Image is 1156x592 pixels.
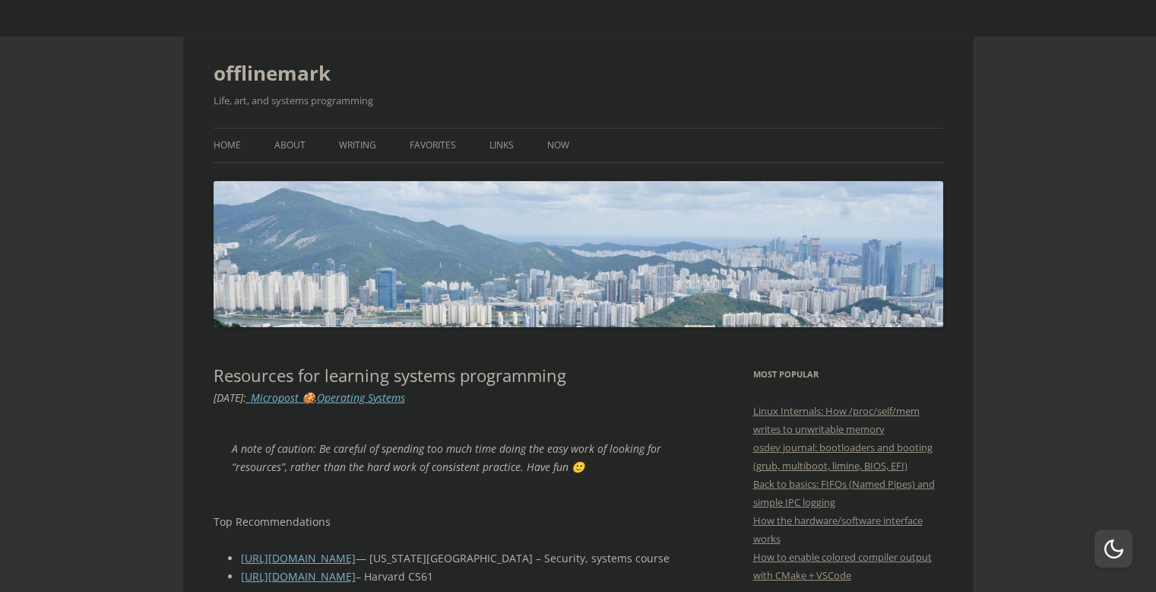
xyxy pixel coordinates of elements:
a: [URL][DOMAIN_NAME] [241,551,356,565]
h1: Resources for learning systems programming [214,365,689,385]
a: Home [214,129,241,162]
li: — [US_STATE][GEOGRAPHIC_DATA] – Security, systems course [241,549,689,568]
h3: Most Popular [753,365,943,384]
a: _Micropost 🍪 [246,390,315,405]
li: – Harvard CS61 [241,568,689,586]
time: [DATE] [214,390,243,405]
a: Links [489,129,514,162]
a: osdev journal: bootloaders and booting (grub, multiboot, limine, BIOS, EFI) [753,441,933,473]
a: Now [547,129,569,162]
a: Operating Systems [317,390,405,405]
p: Top Recommendations [214,513,689,531]
img: offlinemark [214,181,943,326]
i: : , [214,390,405,405]
a: [URL][DOMAIN_NAME] [241,569,356,584]
a: How the hardware/software interface works [753,514,923,546]
a: Favorites [410,129,456,162]
a: About [274,129,306,162]
a: Back to basics: FIFOs (Named Pipes) and simple IPC logging [753,477,935,509]
a: Linux Internals: How /proc/self/mem writes to unwritable memory [753,404,920,436]
a: How to enable colored compiler output with CMake + VSCode [753,550,932,582]
a: offlinemark [214,55,331,91]
p: A note of caution: Be careful of spending too much time doing the easy work of looking for “resou... [232,440,670,476]
h2: Life, art, and systems programming [214,91,943,110]
a: Writing [339,129,376,162]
